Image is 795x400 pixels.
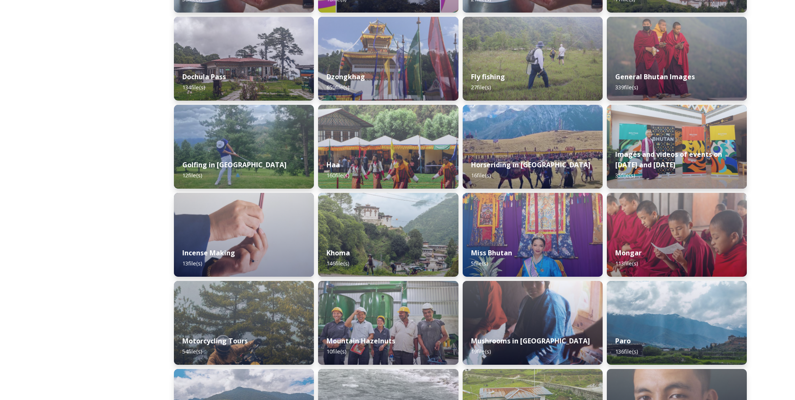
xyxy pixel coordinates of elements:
img: 2022-10-01%252011.41.43.jpg [174,17,314,101]
strong: Miss Bhutan [471,248,512,257]
img: MarcusWestbergBhutanHiRes-23.jpg [607,17,747,101]
img: _SCH5631.jpg [174,193,314,277]
span: 339 file(s) [615,83,638,91]
strong: Khoma [326,248,350,257]
span: 13 file(s) [182,260,202,267]
span: 16 file(s) [471,171,491,179]
img: A%2520guest%2520with%2520new%2520signage%2520at%2520the%2520airport.jpeg [607,105,747,189]
span: 146 file(s) [326,260,349,267]
span: 160 file(s) [326,171,349,179]
span: 35 file(s) [615,171,635,179]
img: Khoma%2520130723%2520by%2520Amp%2520Sripimanwat-7.jpg [318,193,458,277]
strong: Images and videos of events on [DATE] and [DATE] [615,150,722,169]
span: 5 file(s) [471,260,488,267]
span: 113 file(s) [615,260,638,267]
strong: Mongar [615,248,642,257]
strong: Incense Making [182,248,235,257]
strong: General Bhutan Images [615,72,695,81]
strong: Motorcycling Tours [182,336,248,345]
img: by%2520Ugyen%2520Wangchuk14.JPG [463,17,603,101]
img: Mongar%2520and%2520Dametshi%2520110723%2520by%2520Amp%2520Sripimanwat-9.jpg [607,193,747,277]
img: Festival%2520Header.jpg [318,17,458,101]
span: 134 file(s) [182,83,205,91]
strong: Dochula Pass [182,72,226,81]
strong: Fly fishing [471,72,505,81]
img: IMG_0877.jpeg [174,105,314,189]
strong: Dzongkhag [326,72,365,81]
strong: Haa [326,160,340,169]
span: 136 file(s) [615,348,638,355]
span: 650 file(s) [326,83,349,91]
strong: Golfing in [GEOGRAPHIC_DATA] [182,160,287,169]
img: Horseriding%2520in%2520Bhutan2.JPG [463,105,603,189]
img: _SCH7798.jpg [463,281,603,365]
span: 12 file(s) [182,171,202,179]
strong: Paro [615,336,631,345]
span: 10 file(s) [326,348,346,355]
img: Paro%2520050723%2520by%2520Amp%2520Sripimanwat-20.jpg [607,281,747,365]
img: Miss%2520Bhutan%2520Tashi%2520Choden%25205.jpg [463,193,603,277]
img: WattBryan-20170720-0740-P50.jpg [318,281,458,365]
img: Haa%2520Summer%2520Festival1.jpeg [318,105,458,189]
strong: Mountain Hazelnuts [326,336,395,345]
span: 19 file(s) [471,348,491,355]
strong: Mushrooms in [GEOGRAPHIC_DATA] [471,336,590,345]
strong: Horseriding in [GEOGRAPHIC_DATA] [471,160,590,169]
span: 54 file(s) [182,348,202,355]
img: By%2520Leewang%2520Tobgay%252C%2520President%252C%2520The%2520Badgers%2520Motorcycle%2520Club%252... [174,281,314,365]
span: 27 file(s) [471,83,491,91]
